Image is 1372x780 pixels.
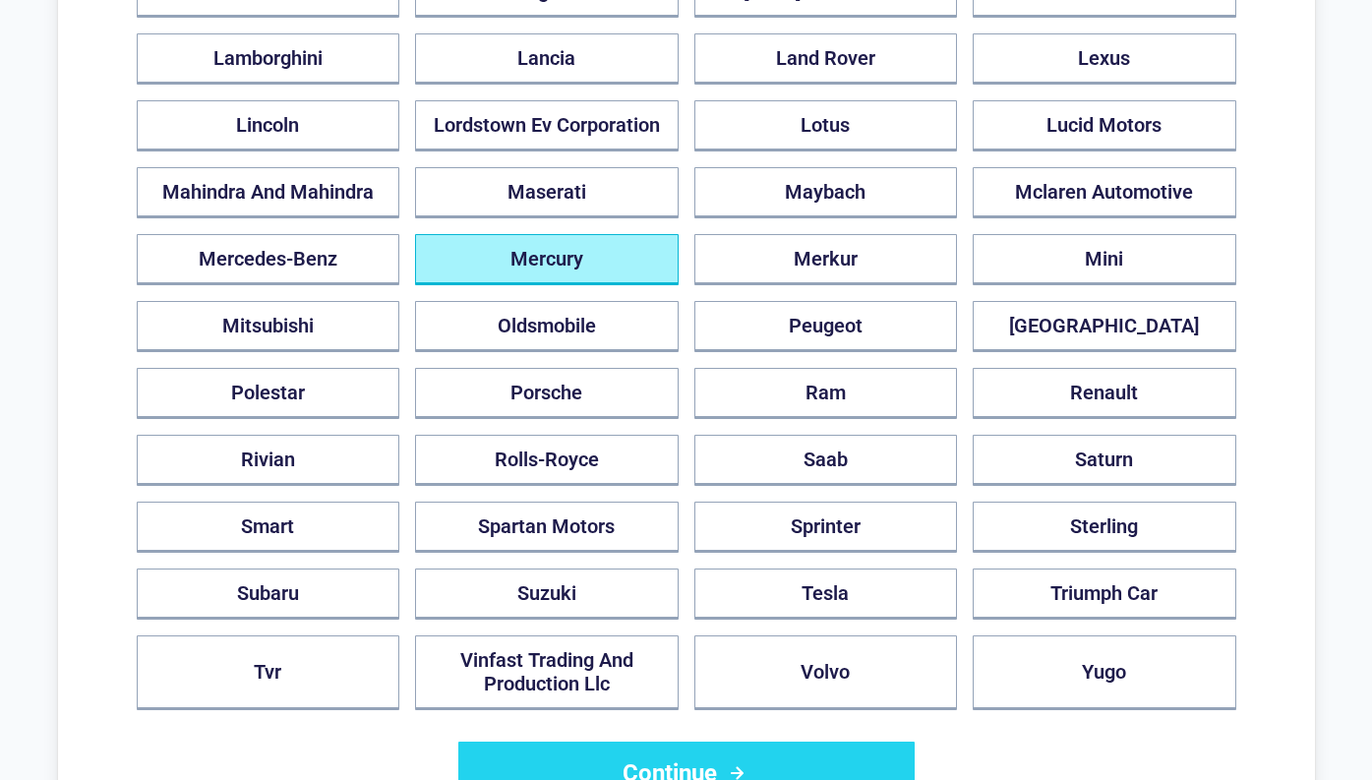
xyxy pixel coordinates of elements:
button: Porsche [415,368,679,419]
button: Saturn [973,435,1236,486]
button: Spartan Motors [415,502,679,553]
button: Vinfast Trading And Production Llc [415,635,679,710]
button: Volvo [694,635,958,710]
button: [GEOGRAPHIC_DATA] [973,301,1236,352]
button: Tvr [137,635,400,710]
button: Land Rover [694,33,958,85]
button: Peugeot [694,301,958,352]
button: Mercedes-Benz [137,234,400,285]
button: Polestar [137,368,400,419]
button: Saab [694,435,958,486]
button: Suzuki [415,569,679,620]
button: Lancia [415,33,679,85]
button: Lincoln [137,100,400,151]
button: Mercury [415,234,679,285]
button: Renault [973,368,1236,419]
button: Mahindra And Mahindra [137,167,400,218]
button: Smart [137,502,400,553]
button: Merkur [694,234,958,285]
button: Sterling [973,502,1236,553]
button: Triumph Car [973,569,1236,620]
button: Maybach [694,167,958,218]
button: Oldsmobile [415,301,679,352]
button: Rivian [137,435,400,486]
button: Lexus [973,33,1236,85]
button: Mini [973,234,1236,285]
button: Lucid Motors [973,100,1236,151]
button: Ram [694,368,958,419]
button: Sprinter [694,502,958,553]
button: Mclaren Automotive [973,167,1236,218]
button: Yugo [973,635,1236,710]
button: Maserati [415,167,679,218]
button: Tesla [694,569,958,620]
button: Rolls-Royce [415,435,679,486]
button: Mitsubishi [137,301,400,352]
button: Lamborghini [137,33,400,85]
button: Lotus [694,100,958,151]
button: Subaru [137,569,400,620]
button: Lordstown Ev Corporation [415,100,679,151]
